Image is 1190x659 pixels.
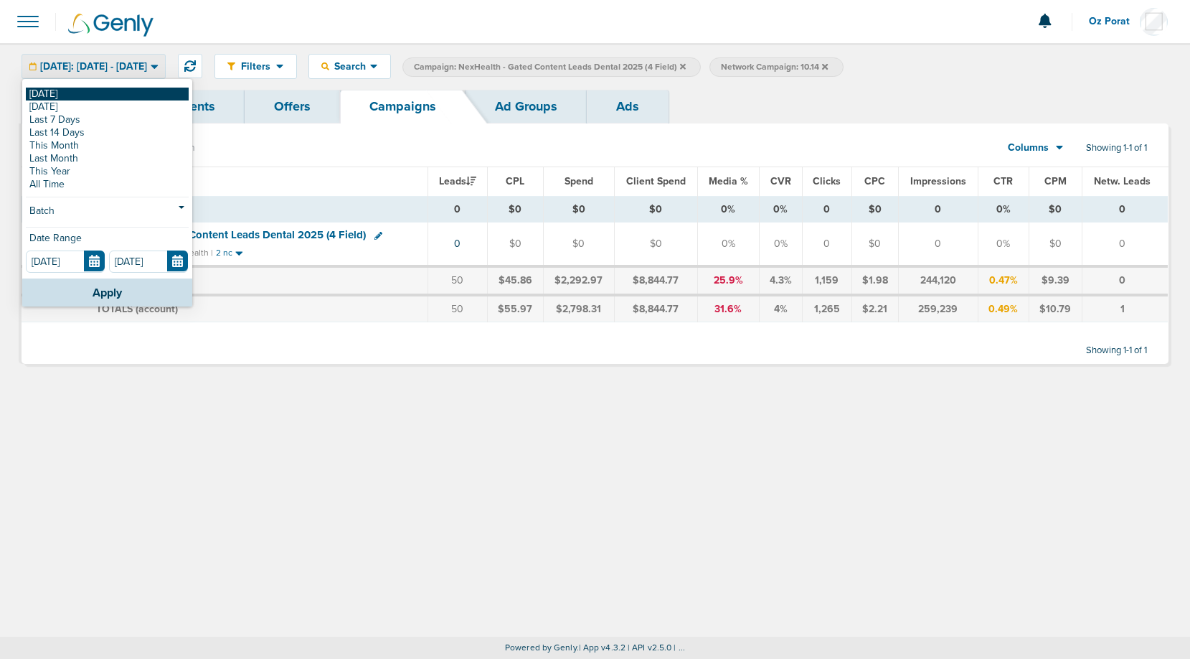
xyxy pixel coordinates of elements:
span: CPL [506,175,524,187]
td: 0 [802,196,851,223]
td: 0 [802,223,851,266]
small: 2 nc [216,248,232,258]
a: Last 14 Days [26,126,189,139]
td: 25.9% [697,266,759,295]
a: Last Month [26,152,189,165]
td: 50 [428,266,487,295]
td: 1 [1082,295,1168,322]
td: TOTALS ( ) [88,196,428,223]
a: Offers [245,90,340,123]
td: $8,844.77 [614,295,697,322]
span: CPC [864,175,885,187]
td: $0 [487,196,543,223]
span: CPM [1044,175,1067,187]
button: Apply [22,279,192,307]
a: 0 [454,238,461,250]
td: $2.21 [851,295,899,322]
td: 0% [759,223,802,266]
span: Showing 1-1 of 1 [1086,142,1147,154]
td: 50 [428,295,487,322]
td: 4.3% [759,266,802,295]
span: Search [329,60,370,73]
span: Network Campaign: 10.14 [721,61,828,73]
td: 0 [1082,223,1168,266]
a: This Month [26,139,189,152]
td: $0 [1029,223,1082,266]
span: CVR [770,175,791,187]
td: 1,265 [802,295,851,322]
td: 4% [759,295,802,322]
td: $0 [851,196,899,223]
span: Leads [439,175,476,187]
td: $0 [614,223,697,266]
td: $0 [543,196,614,223]
a: Ad Groups [466,90,587,123]
td: 0 [1082,266,1168,295]
span: Spend [565,175,593,187]
span: | App v4.3.2 [579,642,625,653]
td: 0 [899,223,978,266]
span: Media % [709,175,748,187]
td: $2,292.97 [543,266,614,295]
td: 31.6% [697,295,759,322]
td: $0 [1029,196,1082,223]
span: Clicks [813,175,841,187]
a: This Year [26,165,189,178]
span: Oz Porat [1089,17,1140,27]
a: Dashboard [22,90,145,123]
a: Ads [587,90,669,123]
td: 259,239 [899,295,978,322]
span: | API v2.5.0 [628,642,671,653]
a: [DATE] [26,101,189,113]
a: All Time [26,178,189,191]
td: $9.39 [1029,266,1082,295]
a: [DATE] [26,88,189,101]
td: 0% [697,223,759,266]
td: $55.97 [487,295,543,322]
span: NexHealth - Gated Content Leads Dental 2025 (4 Field) [96,228,366,241]
span: Netw. Leads [1094,175,1151,187]
td: $2,798.31 [543,295,614,322]
td: $45.86 [487,266,543,295]
span: | ... [674,642,685,653]
a: Campaigns [340,90,466,123]
span: Impressions [910,175,966,187]
td: $0 [543,223,614,266]
td: 0% [697,196,759,223]
td: 0.47% [978,266,1029,295]
span: CTR [993,175,1013,187]
td: 1,159 [802,266,851,295]
td: $0 [487,223,543,266]
td: 0.49% [978,295,1029,322]
span: [DATE]: [DATE] - [DATE] [40,62,147,72]
span: Showing 1-1 of 1 [1086,345,1147,357]
a: Clients [145,90,245,123]
td: $0 [614,196,697,223]
td: $0 [851,223,899,266]
span: Filters [235,60,276,73]
span: Client Spend [626,175,686,187]
td: $1.98 [851,266,899,295]
td: $10.79 [1029,295,1082,322]
span: Columns [1008,141,1049,155]
td: $8,844.77 [614,266,697,295]
td: 0% [978,223,1029,266]
td: 0 [899,196,978,223]
td: 0 [428,196,487,223]
img: Genly [68,14,154,37]
td: 244,120 [899,266,978,295]
td: 0% [978,196,1029,223]
td: TOTALS (account) [88,295,428,322]
td: 0% [759,196,802,223]
span: Campaign: NexHealth - Gated Content Leads Dental 2025 (4 Field) [414,61,686,73]
a: Batch [26,203,189,221]
div: Date Range [26,233,189,251]
td: 0 [1082,196,1168,223]
a: Last 7 Days [26,113,189,126]
td: TOTALS (active) ( ) [88,266,428,295]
